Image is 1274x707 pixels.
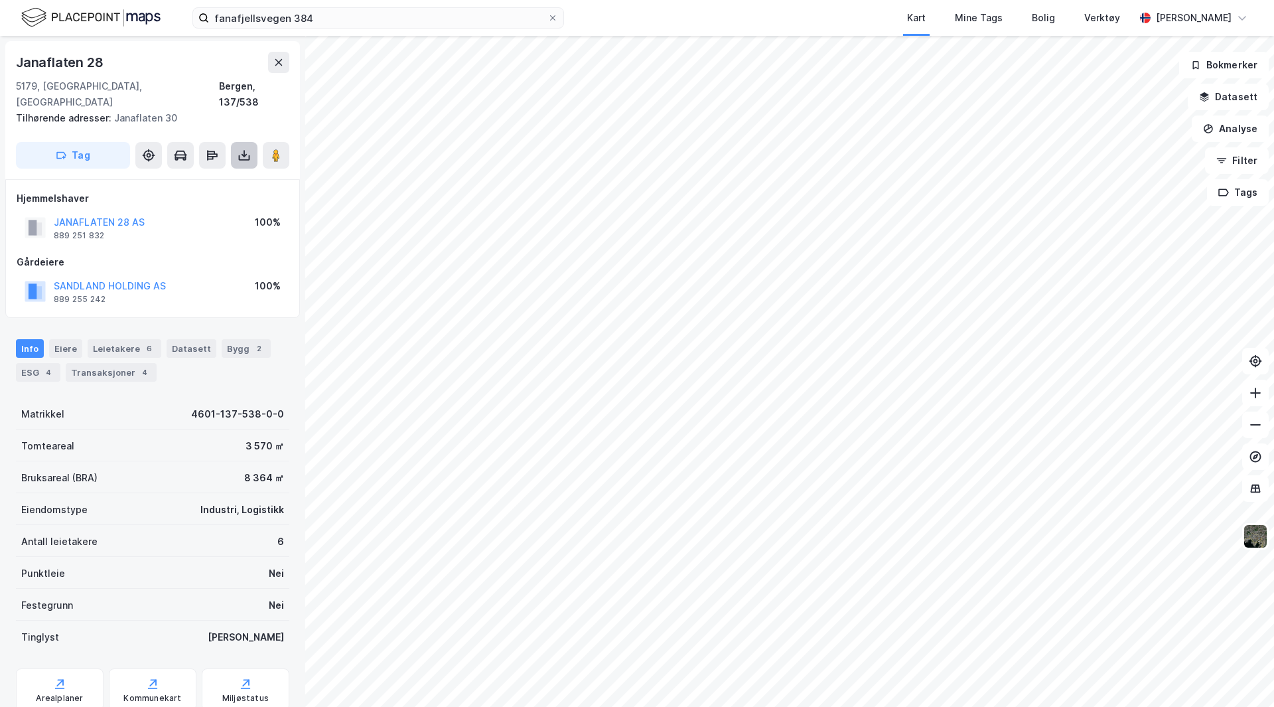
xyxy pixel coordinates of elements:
[1032,10,1055,26] div: Bolig
[1156,10,1232,26] div: [PERSON_NAME]
[16,110,279,126] div: Janaflaten 30
[907,10,926,26] div: Kart
[17,191,289,206] div: Hjemmelshaver
[255,278,281,294] div: 100%
[1188,84,1269,110] button: Datasett
[21,629,59,645] div: Tinglyst
[1208,643,1274,707] iframe: Chat Widget
[1207,179,1269,206] button: Tags
[222,693,269,704] div: Miljøstatus
[16,52,106,73] div: Janaflaten 28
[143,342,156,355] div: 6
[269,566,284,582] div: Nei
[200,502,284,518] div: Industri, Logistikk
[1208,643,1274,707] div: Kontrollprogram for chat
[955,10,1003,26] div: Mine Tags
[21,534,98,550] div: Antall leietakere
[21,438,74,454] div: Tomteareal
[208,629,284,645] div: [PERSON_NAME]
[21,597,73,613] div: Festegrunn
[36,693,83,704] div: Arealplaner
[277,534,284,550] div: 6
[42,366,55,379] div: 4
[1192,116,1269,142] button: Analyse
[246,438,284,454] div: 3 570 ㎡
[54,230,104,241] div: 889 251 832
[16,78,219,110] div: 5179, [GEOGRAPHIC_DATA], [GEOGRAPHIC_DATA]
[255,214,281,230] div: 100%
[138,366,151,379] div: 4
[21,406,64,422] div: Matrikkel
[244,470,284,486] div: 8 364 ㎡
[17,254,289,270] div: Gårdeiere
[209,8,547,28] input: Søk på adresse, matrikkel, gårdeiere, leietakere eller personer
[219,78,289,110] div: Bergen, 137/538
[21,566,65,582] div: Punktleie
[21,470,98,486] div: Bruksareal (BRA)
[252,342,265,355] div: 2
[167,339,216,358] div: Datasett
[49,339,82,358] div: Eiere
[21,502,88,518] div: Eiendomstype
[66,363,157,382] div: Transaksjoner
[1179,52,1269,78] button: Bokmerker
[222,339,271,358] div: Bygg
[1243,524,1268,549] img: 9k=
[123,693,181,704] div: Kommunekart
[16,339,44,358] div: Info
[1205,147,1269,174] button: Filter
[16,142,130,169] button: Tag
[16,112,114,123] span: Tilhørende adresser:
[269,597,284,613] div: Nei
[88,339,161,358] div: Leietakere
[191,406,284,422] div: 4601-137-538-0-0
[54,294,106,305] div: 889 255 242
[21,6,161,29] img: logo.f888ab2527a4732fd821a326f86c7f29.svg
[16,363,60,382] div: ESG
[1084,10,1120,26] div: Verktøy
